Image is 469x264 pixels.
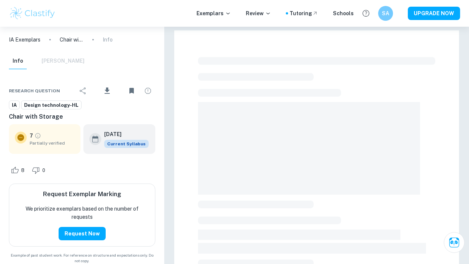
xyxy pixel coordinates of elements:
[22,102,81,109] span: Design technology-HL
[76,83,90,98] div: Share
[104,130,143,138] h6: [DATE]
[9,253,155,264] span: Example of past student work. For reference on structure and expectations only. Do not copy.
[92,81,123,100] div: Download
[43,190,121,199] h6: Request Exemplar Marking
[30,164,49,176] div: Dislike
[9,36,40,44] a: IA Exemplars
[290,9,318,17] a: Tutoring
[30,140,75,146] span: Partially verified
[378,6,393,21] button: SA
[408,7,460,20] button: UPGRADE NOW
[124,83,139,98] div: Unbookmark
[9,88,60,94] span: Research question
[9,6,56,21] img: Clastify logo
[59,227,106,240] button: Request Now
[104,140,149,148] span: Current Syllabus
[30,132,33,140] p: 7
[103,36,113,44] p: Info
[9,102,19,109] span: IA
[9,164,29,176] div: Like
[104,140,149,148] div: This exemplar is based on the current syllabus. Feel free to refer to it for inspiration/ideas wh...
[382,9,390,17] h6: SA
[360,7,372,20] button: Help and Feedback
[38,167,49,174] span: 0
[60,36,83,44] p: Chair with Storage
[9,112,155,121] h6: Chair with Storage
[9,53,27,69] button: Info
[141,83,155,98] div: Report issue
[444,232,465,253] button: Ask Clai
[333,9,354,17] a: Schools
[21,100,82,110] a: Design technology-HL
[246,9,271,17] p: Review
[34,132,41,139] a: Grade partially verified
[196,9,231,17] p: Exemplars
[17,167,29,174] span: 8
[9,100,20,110] a: IA
[15,205,149,221] p: We prioritize exemplars based on the number of requests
